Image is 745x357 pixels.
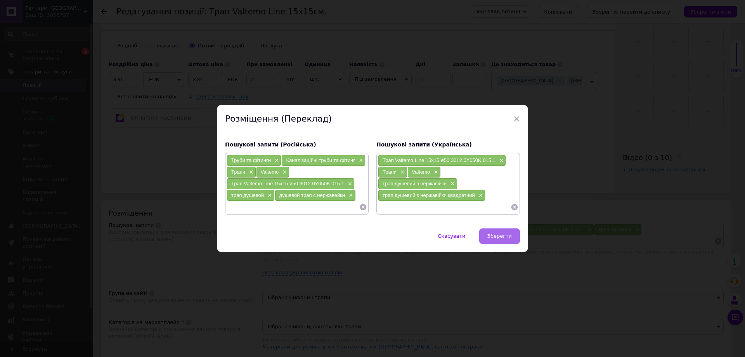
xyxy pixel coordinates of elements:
span: × [281,169,287,176]
span: трап душевой [231,192,264,198]
span: Скасувати [438,233,465,239]
span: Каналізаційні труби та фітинг [286,157,355,163]
span: трап душевий з нержавійки [383,181,447,186]
div: Розміщення (Переклад) [217,105,528,133]
span: Valtemo [412,169,430,175]
span: × [357,157,363,164]
button: Скасувати [430,228,473,244]
span: трап душевий з нержавійки квадратний [383,192,475,198]
span: × [513,112,520,125]
span: × [273,157,279,164]
button: Зберегти [479,228,520,244]
span: Пошукові запити (Українська) [376,141,472,148]
span: × [398,169,405,176]
span: × [266,192,272,199]
span: Трап Valtemo Line 15х15 ø50 3012.0Y050K.015.1 [231,181,344,186]
body: Редактор, 7C3F2A49-83D6-4888-A90E-579C38780951 [8,8,490,32]
span: Трапи [231,169,245,175]
span: душевой трап с нержавейки [279,192,345,198]
span: Зберегти [487,233,512,239]
span: × [497,157,504,164]
span: × [347,192,353,199]
span: Трапи [383,169,397,175]
span: × [477,192,483,199]
span: × [432,169,438,176]
span: × [346,181,352,187]
span: Труби та фітинги [231,157,271,163]
span: Пошукові запити (Російська) [225,141,316,148]
span: × [449,181,455,187]
span: Трап Valtemo Line 15х15 ø50 3012.0Y050K.015.1 [383,157,496,163]
span: × [247,169,253,176]
span: Valtemo [261,169,279,175]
